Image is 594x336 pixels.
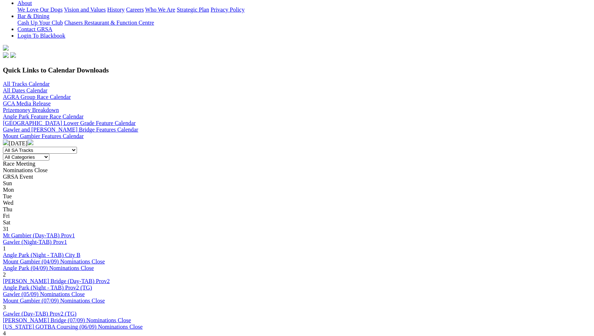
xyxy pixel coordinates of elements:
[211,7,245,13] a: Privacy Policy
[3,113,84,120] a: Angle Park Feature Race Calendar
[3,66,591,74] h3: Quick Links to Calendar Downloads
[3,219,591,226] div: Sat
[3,278,110,284] a: [PERSON_NAME] Bridge (Day-TAB) Prov2
[3,317,131,323] a: [PERSON_NAME] Bridge (07/09) Nominations Close
[3,133,84,139] a: Mount Gambier Features Calendar
[3,100,51,107] a: GCA Media Release
[3,81,50,87] a: All Tracks Calendar
[3,291,85,297] a: Gawler (05/09) Nominations Close
[3,161,591,167] div: Race Meeting
[3,187,591,193] div: Mon
[177,7,209,13] a: Strategic Plan
[3,304,6,310] span: 3
[3,285,92,291] a: Angle Park (Night - TAB) Prov2 (TG)
[3,324,143,330] a: [US_STATE] GOTBA Coursing (06/09) Nominations Close
[17,7,591,13] div: About
[107,7,125,13] a: History
[3,258,105,265] a: Mount Gambier (04/09) Nominations Close
[3,311,77,317] a: Gawler (Day-TAB) Prov2 (TG)
[17,7,62,13] a: We Love Our Dogs
[3,265,94,271] a: Angle Park (04/09) Nominations Close
[3,52,9,58] img: facebook.svg
[3,140,591,147] div: [DATE]
[3,206,591,213] div: Thu
[3,245,6,252] span: 1
[3,298,105,304] a: Mount Gambier (07/09) Nominations Close
[3,200,591,206] div: Wed
[3,193,591,200] div: Tue
[3,140,9,145] img: chevron-left-pager-white.svg
[64,20,154,26] a: Chasers Restaurant & Function Centre
[64,7,106,13] a: Vision and Values
[3,226,9,232] span: 31
[3,120,136,126] a: [GEOGRAPHIC_DATA] Lower Grade Feature Calendar
[3,167,591,174] div: Nominations Close
[3,107,59,113] a: Prizemoney Breakdown
[3,232,75,238] a: Mt Gambier (Day-TAB) Prov1
[17,33,65,39] a: Login To Blackbook
[3,213,591,219] div: Fri
[3,45,9,51] img: logo-grsa-white.png
[17,26,52,32] a: Contact GRSA
[10,52,16,58] img: twitter.svg
[3,252,81,258] a: Angle Park (Night - TAB) City B
[17,13,49,19] a: Bar & Dining
[3,126,138,133] a: Gawler and [PERSON_NAME] Bridge Features Calendar
[3,271,6,278] span: 2
[17,20,591,26] div: Bar & Dining
[3,239,67,245] a: Gawler (Night-TAB) Prov1
[3,174,591,180] div: GRSA Event
[3,87,48,94] a: All Dates Calendar
[28,140,33,145] img: chevron-right-pager-white.svg
[17,20,63,26] a: Cash Up Your Club
[145,7,175,13] a: Who We Are
[126,7,144,13] a: Careers
[3,94,71,100] a: AGRA Group Race Calendar
[3,180,591,187] div: Sun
